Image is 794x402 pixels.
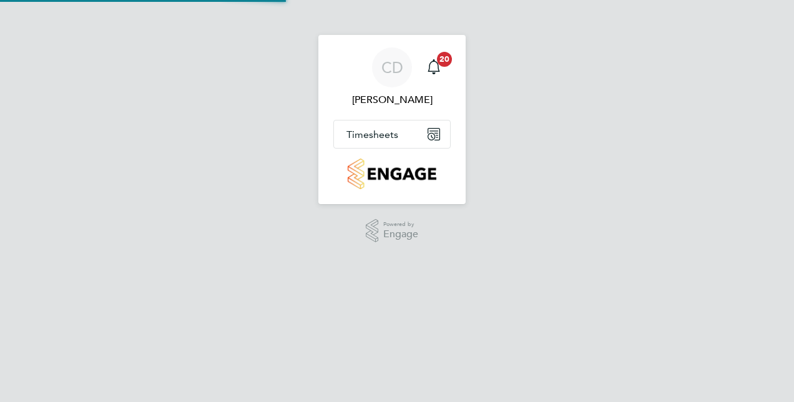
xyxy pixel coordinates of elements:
[333,47,451,107] a: CD[PERSON_NAME]
[333,159,451,189] a: Go to home page
[348,159,436,189] img: countryside-properties-logo-retina.png
[334,120,450,148] button: Timesheets
[366,219,419,243] a: Powered byEngage
[333,92,451,107] span: Chris Dragos
[381,59,403,76] span: CD
[437,52,452,67] span: 20
[318,35,466,204] nav: Main navigation
[346,129,398,140] span: Timesheets
[383,229,418,240] span: Engage
[383,219,418,230] span: Powered by
[421,47,446,87] a: 20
